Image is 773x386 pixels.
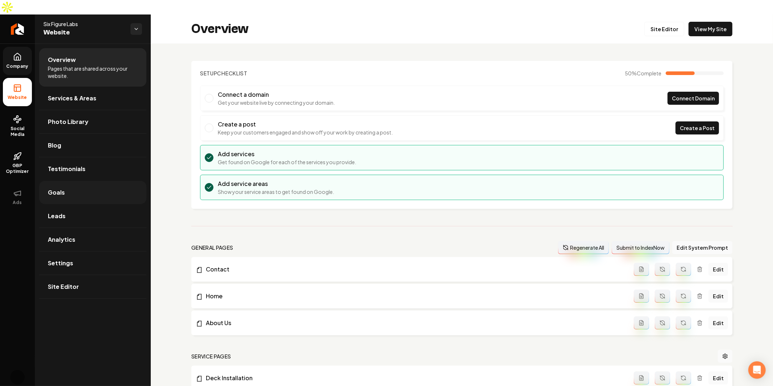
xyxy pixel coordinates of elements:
h3: Add services [218,150,356,158]
a: Analytics [39,228,146,251]
span: Blog [48,141,61,150]
span: Complete [637,70,661,76]
p: Keep your customers engaged and show off your work by creating a post. [218,129,393,136]
button: Regenerate All [558,241,609,254]
button: Open user button [10,370,25,385]
span: Goals [48,188,65,197]
span: Analytics [48,235,75,244]
button: Add admin page prompt [634,372,649,385]
span: Settings [48,259,73,267]
span: Services & Areas [48,94,96,103]
a: GBP Optimizer [3,146,32,180]
a: Blog [39,134,146,157]
span: Setup [200,70,217,76]
a: Social Media [3,109,32,143]
p: Get your website live by connecting your domain. [218,99,335,106]
a: Leads [39,204,146,228]
p: Show your service areas to get found on Google. [218,188,334,195]
h3: Create a post [218,120,393,129]
span: GBP Optimizer [3,163,32,174]
a: Home [196,292,634,300]
button: Submit to IndexNow [612,241,669,254]
a: Site Editor [644,22,684,36]
span: Photo Library [48,117,88,126]
div: Open Intercom Messenger [748,361,766,379]
a: Goals [39,181,146,204]
a: Company [3,47,32,75]
span: Create a Post [680,124,715,132]
a: About Us [196,319,634,327]
span: Site Editor [48,282,79,291]
span: Social Media [3,126,32,137]
span: Ads [10,200,25,206]
span: Pages that are shared across your website. [48,65,138,79]
a: Edit [708,263,728,276]
a: Contact [196,265,634,274]
span: Leads [48,212,66,220]
a: Testimonials [39,157,146,180]
button: Add admin page prompt [634,263,649,276]
a: Settings [39,252,146,275]
button: Ads [3,183,32,211]
span: 50 % [625,70,661,77]
img: Sagar Soni [10,370,25,385]
a: Services & Areas [39,87,146,110]
h3: Add service areas [218,179,334,188]
span: Connect Domain [672,95,715,102]
h2: general pages [191,244,233,251]
a: Site Editor [39,275,146,298]
p: Get found on Google for each of the services you provide. [218,158,356,166]
h3: Connect a domain [218,90,335,99]
h2: Checklist [200,70,248,77]
a: Deck Installation [196,374,634,382]
img: Rebolt Logo [11,23,24,35]
span: Overview [48,55,76,64]
h2: Overview [191,22,249,36]
button: Add admin page prompt [634,290,649,303]
a: Photo Library [39,110,146,133]
button: Edit System Prompt [672,241,732,254]
a: Edit [708,290,728,303]
a: Connect Domain [668,92,719,105]
button: Add admin page prompt [634,316,649,329]
span: Website [43,28,125,38]
span: Company [4,63,32,69]
a: Edit [708,372,728,385]
a: Create a Post [676,121,719,134]
h2: Service Pages [191,353,231,360]
span: Testimonials [48,165,86,173]
span: Six Figure Labs [43,20,125,28]
a: View My Site [689,22,732,36]
span: Website [5,95,30,100]
a: Edit [708,316,728,329]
